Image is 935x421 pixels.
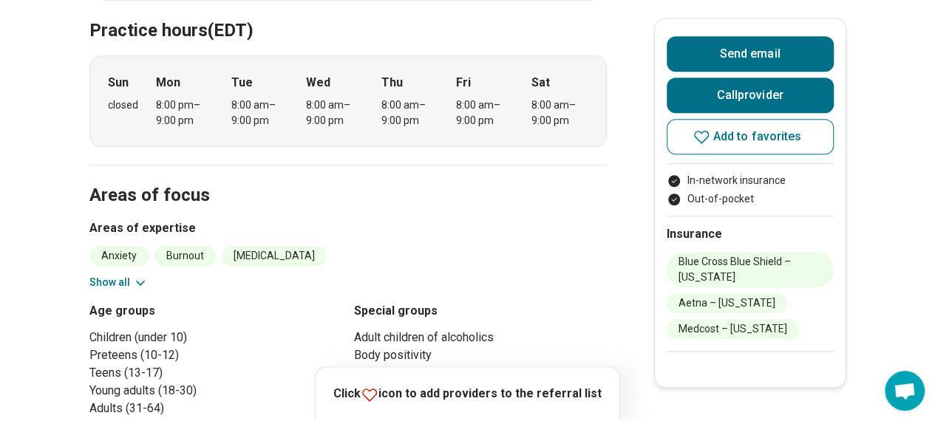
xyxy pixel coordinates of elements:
[667,293,787,313] li: Aetna – [US_STATE]
[222,246,327,266] li: [MEDICAL_DATA]
[89,346,342,364] li: Preteens (10-12)
[667,225,834,243] h2: Insurance
[354,364,607,382] li: Immigrants
[531,74,550,92] strong: Sat
[456,74,471,92] strong: Fri
[667,36,834,72] button: Send email
[667,173,834,207] ul: Payment options
[667,78,834,113] button: Callprovider
[231,74,253,92] strong: Tue
[89,275,148,290] button: Show all
[667,119,834,154] button: Add to favorites
[456,97,513,129] div: 8:00 am – 9:00 pm
[381,97,438,129] div: 8:00 am – 9:00 pm
[306,97,363,129] div: 8:00 am – 9:00 pm
[306,74,330,92] strong: Wed
[354,346,607,364] li: Body positivity
[89,219,607,237] h3: Areas of expertise
[108,97,138,113] div: closed
[667,191,834,207] li: Out-of-pocket
[89,382,342,400] li: Young adults (18-30)
[885,371,925,411] div: Open chat
[89,364,342,382] li: Teens (13-17)
[154,246,216,266] li: Burnout
[108,74,129,92] strong: Sun
[354,302,607,320] h3: Special groups
[667,173,834,188] li: In-network insurance
[667,319,799,339] li: Medcost – [US_STATE]
[89,302,342,320] h3: Age groups
[89,400,342,417] li: Adults (31-64)
[354,329,607,346] li: Adult children of alcoholics
[89,246,149,266] li: Anxiety
[156,97,213,129] div: 8:00 pm – 9:00 pm
[89,148,607,208] h2: Areas of focus
[333,385,602,403] p: Click icon to add providers to the referral list
[89,55,607,147] div: When does the program meet?
[381,74,403,92] strong: Thu
[531,97,588,129] div: 8:00 am – 9:00 pm
[713,131,802,143] span: Add to favorites
[156,74,180,92] strong: Mon
[231,97,288,129] div: 8:00 am – 9:00 pm
[89,329,342,346] li: Children (under 10)
[667,252,834,287] li: Blue Cross Blue Shield – [US_STATE]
